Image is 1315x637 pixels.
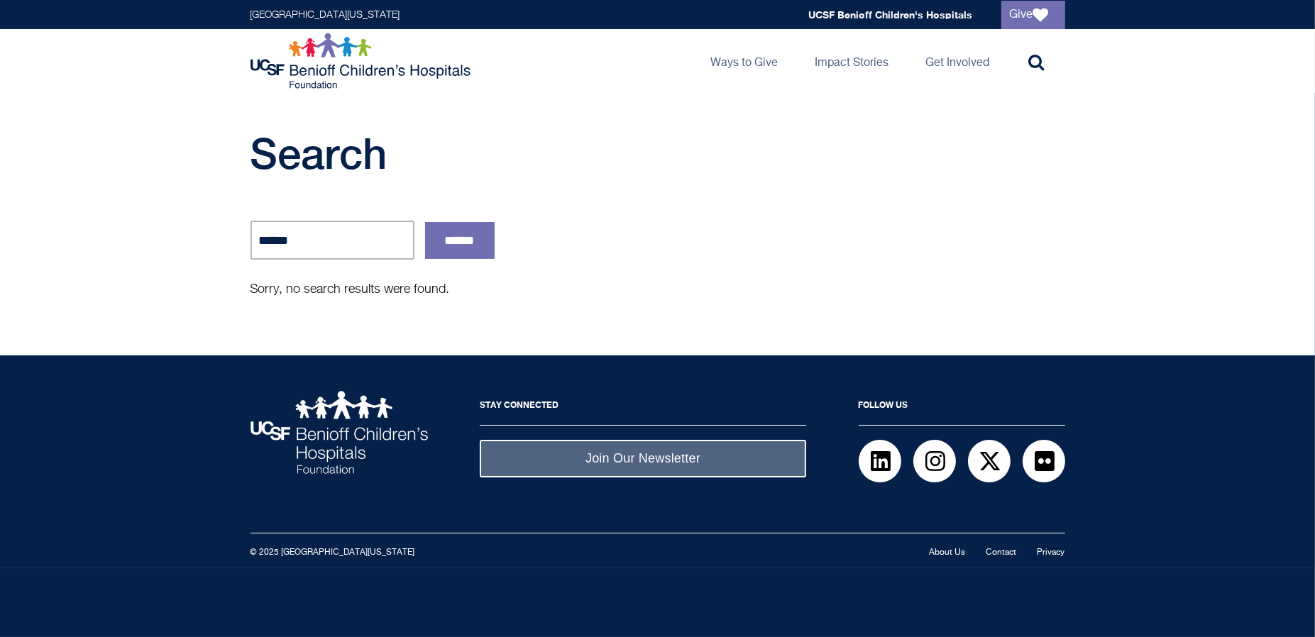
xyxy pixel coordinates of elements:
h2: Stay Connected [480,391,806,426]
a: Privacy [1038,548,1065,557]
img: Logo for UCSF Benioff Children's Hospitals Foundation [251,33,474,89]
p: Sorry, no search results were found. [251,281,747,299]
a: Get Involved [915,29,1001,93]
a: Impact Stories [804,29,901,93]
a: Contact [986,548,1017,557]
h1: Search [251,128,797,178]
a: About Us [930,548,966,557]
small: © 2025 [GEOGRAPHIC_DATA][US_STATE] [251,548,415,557]
h2: Follow Us [859,391,1065,426]
a: Join Our Newsletter [480,440,806,477]
img: UCSF Benioff Children's Hospitals [251,391,428,474]
a: [GEOGRAPHIC_DATA][US_STATE] [251,10,400,20]
a: UCSF Benioff Children's Hospitals [809,9,973,21]
a: Ways to Give [700,29,790,93]
a: Give [1001,1,1065,29]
